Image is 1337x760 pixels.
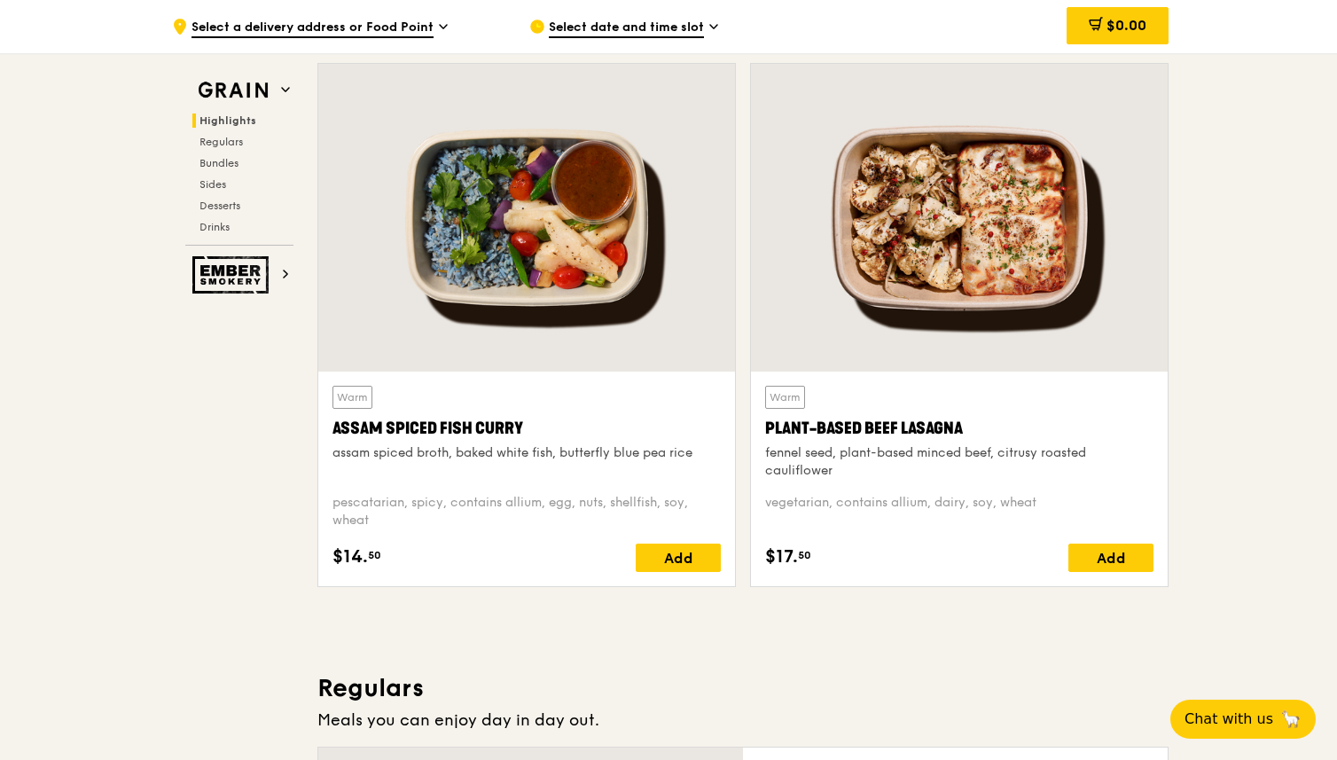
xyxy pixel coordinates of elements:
div: vegetarian, contains allium, dairy, soy, wheat [765,494,1153,529]
h3: Regulars [317,672,1169,704]
img: Grain web logo [192,74,274,106]
span: Chat with us [1185,709,1273,730]
span: $14. [332,544,368,570]
div: Warm [332,386,372,409]
div: pescatarian, spicy, contains allium, egg, nuts, shellfish, soy, wheat [332,494,721,529]
span: 50 [798,548,811,562]
div: Meals you can enjoy day in day out. [317,708,1169,733]
span: $17. [765,544,798,570]
span: Desserts [199,200,240,212]
span: Highlights [199,114,256,127]
span: Select a delivery address or Food Point [192,19,434,38]
span: Regulars [199,136,243,148]
span: Bundles [199,157,238,169]
span: 50 [368,548,381,562]
div: Add [636,544,721,572]
span: Drinks [199,221,230,233]
div: Warm [765,386,805,409]
img: Ember Smokery web logo [192,256,274,294]
div: Add [1068,544,1153,572]
div: Assam Spiced Fish Curry [332,416,721,441]
span: 🦙 [1280,709,1302,730]
div: Plant-Based Beef Lasagna [765,416,1153,441]
span: Sides [199,178,226,191]
span: Select date and time slot [549,19,704,38]
div: fennel seed, plant-based minced beef, citrusy roasted cauliflower [765,444,1153,480]
button: Chat with us🦙 [1170,700,1316,739]
div: assam spiced broth, baked white fish, butterfly blue pea rice [332,444,721,462]
span: $0.00 [1106,17,1146,34]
